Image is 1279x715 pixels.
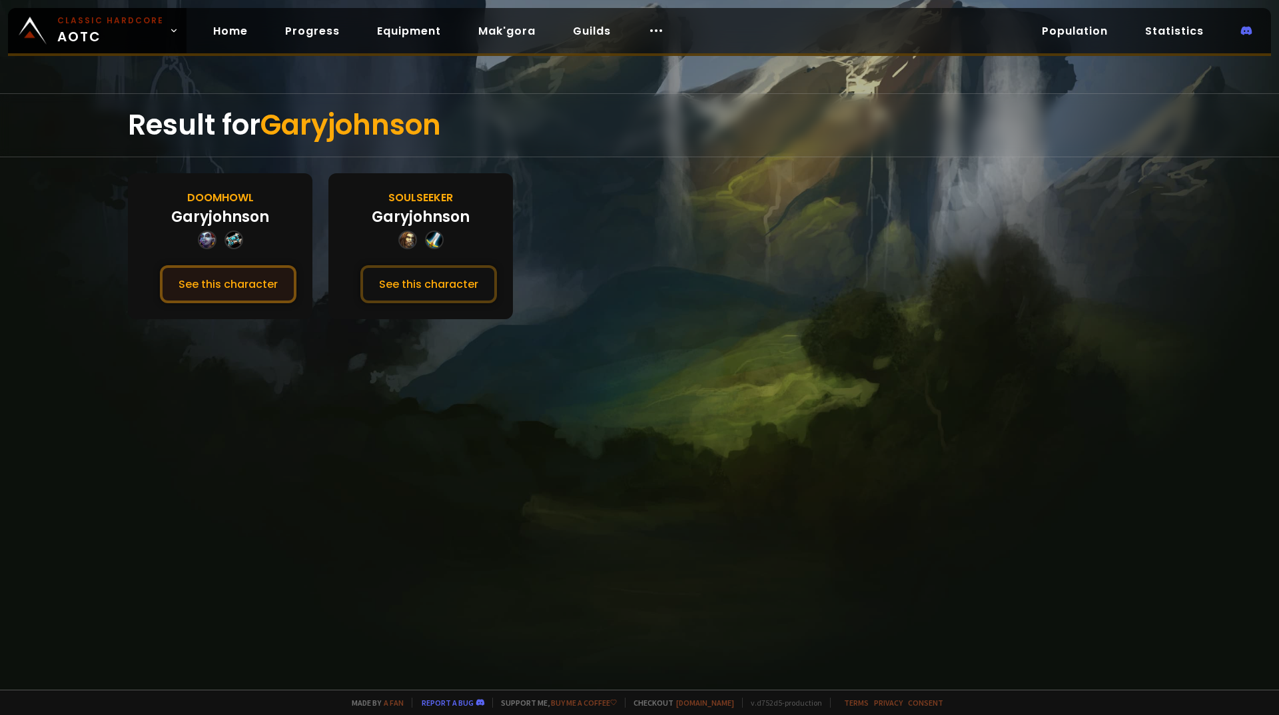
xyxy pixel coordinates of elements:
[676,698,734,708] a: [DOMAIN_NAME]
[384,698,404,708] a: a fan
[57,15,164,27] small: Classic Hardcore
[551,698,617,708] a: Buy me a coffee
[344,698,404,708] span: Made by
[366,17,452,45] a: Equipment
[171,206,269,228] div: Garyjohnson
[492,698,617,708] span: Support me,
[372,206,470,228] div: Garyjohnson
[388,189,453,206] div: Soulseeker
[1031,17,1118,45] a: Population
[625,698,734,708] span: Checkout
[874,698,903,708] a: Privacy
[260,105,441,145] span: Garyjohnson
[908,698,943,708] a: Consent
[274,17,350,45] a: Progress
[562,17,622,45] a: Guilds
[1134,17,1214,45] a: Statistics
[422,698,474,708] a: Report a bug
[187,189,254,206] div: Doomhowl
[57,15,164,47] span: AOTC
[8,8,187,53] a: Classic HardcoreAOTC
[160,265,296,303] button: See this character
[468,17,546,45] a: Mak'gora
[128,94,1151,157] div: Result for
[203,17,258,45] a: Home
[360,265,497,303] button: See this character
[844,698,869,708] a: Terms
[742,698,822,708] span: v. d752d5 - production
